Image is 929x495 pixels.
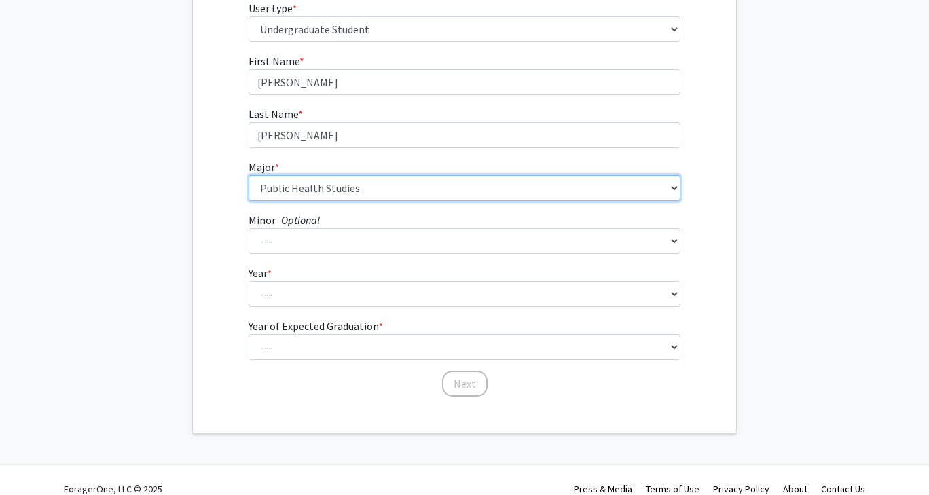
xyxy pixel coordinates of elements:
span: First Name [249,54,299,68]
i: - Optional [276,213,320,227]
label: Year of Expected Graduation [249,318,383,334]
button: Next [442,371,488,397]
label: Minor [249,212,320,228]
a: Terms of Use [646,483,699,495]
a: About [783,483,807,495]
iframe: Chat [10,434,58,485]
label: Major [249,159,279,175]
a: Contact Us [821,483,865,495]
label: Year [249,265,272,281]
a: Privacy Policy [713,483,769,495]
a: Press & Media [574,483,632,495]
span: Last Name [249,107,298,121]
